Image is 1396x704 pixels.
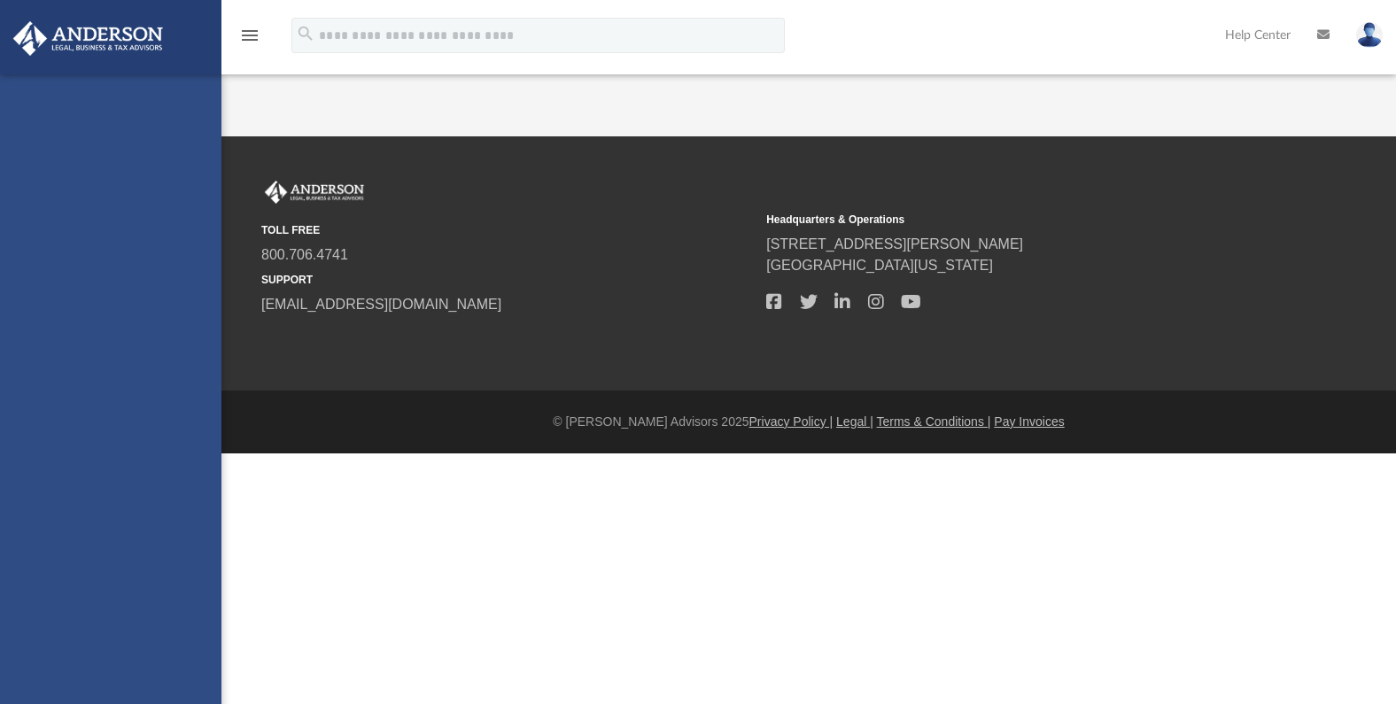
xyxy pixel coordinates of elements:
[766,236,1023,251] a: [STREET_ADDRESS][PERSON_NAME]
[1356,22,1383,48] img: User Pic
[749,414,834,429] a: Privacy Policy |
[296,24,315,43] i: search
[261,297,501,312] a: [EMAIL_ADDRESS][DOMAIN_NAME]
[261,222,754,238] small: TOLL FREE
[836,414,873,429] a: Legal |
[877,414,991,429] a: Terms & Conditions |
[221,413,1396,431] div: © [PERSON_NAME] Advisors 2025
[994,414,1064,429] a: Pay Invoices
[261,272,754,288] small: SUPPORT
[766,258,993,273] a: [GEOGRAPHIC_DATA][US_STATE]
[261,181,368,204] img: Anderson Advisors Platinum Portal
[766,212,1259,228] small: Headquarters & Operations
[8,21,168,56] img: Anderson Advisors Platinum Portal
[261,247,348,262] a: 800.706.4741
[239,25,260,46] i: menu
[239,34,260,46] a: menu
